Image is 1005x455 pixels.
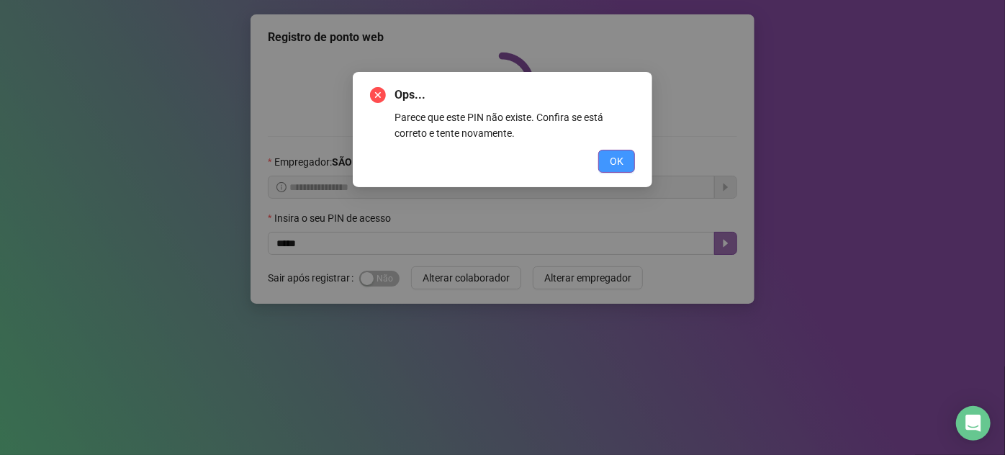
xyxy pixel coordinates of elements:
div: Parece que este PIN não existe. Confira se está correto e tente novamente. [395,109,635,141]
div: Open Intercom Messenger [956,406,991,441]
span: OK [610,153,623,169]
span: close-circle [370,87,386,103]
button: OK [598,150,635,173]
span: Ops... [395,86,635,104]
